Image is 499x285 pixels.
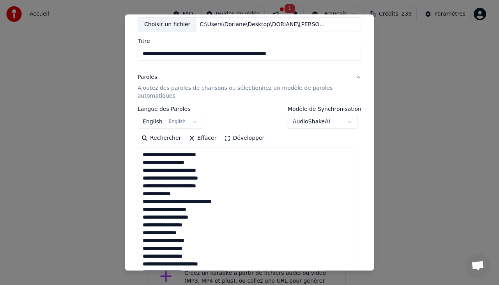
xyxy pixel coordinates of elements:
button: Effacer [185,132,220,144]
button: ParolesAjoutez des paroles de chansons ou sélectionnez un modèle de paroles automatiques [138,67,361,106]
div: Choisir un fichier [138,18,196,32]
label: Langue des Paroles [138,106,203,112]
div: Paroles [138,73,157,81]
button: Développer [220,132,268,144]
label: Modèle de Synchronisation [288,106,361,112]
p: Ajoutez des paroles de chansons ou sélectionnez un modèle de paroles automatiques [138,84,349,100]
button: Rechercher [138,132,185,144]
div: C:\Users\Doriane\Desktop\DORIANE\[PERSON_NAME] (un clip réalisé par [PERSON_NAME]).mp4 [196,21,329,29]
label: Titre [138,38,361,44]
